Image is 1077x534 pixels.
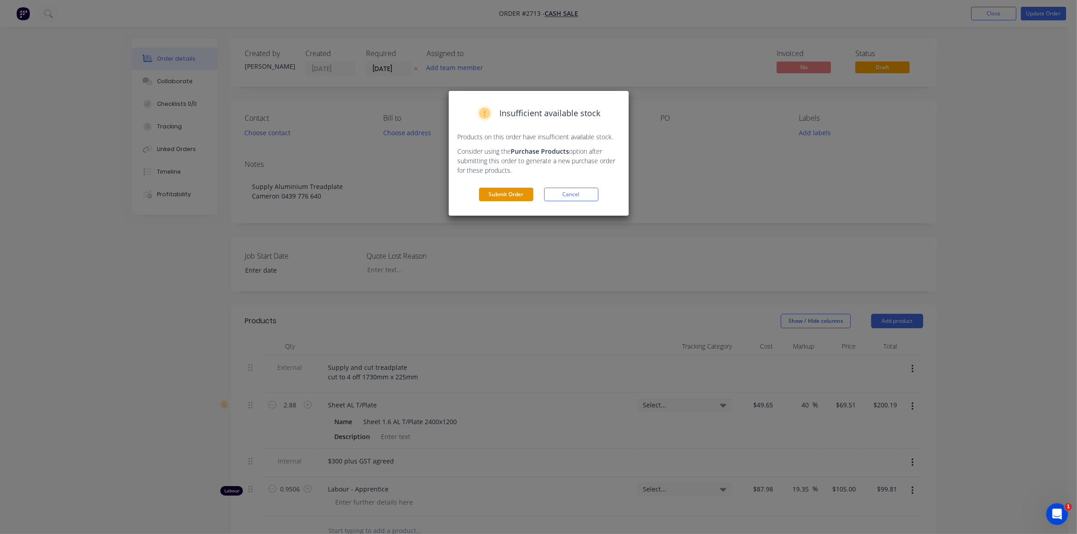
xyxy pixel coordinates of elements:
[479,188,533,201] button: Submit Order
[1065,503,1072,510] span: 1
[500,107,601,119] span: Insufficient available stock
[458,146,620,175] p: Consider using the option after submitting this order to generate a new purchase order for these ...
[544,188,598,201] button: Cancel
[511,147,569,156] strong: Purchase Products
[1046,503,1068,525] iframe: Intercom live chat
[458,132,620,142] p: Products on this order have insufficient available stock.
